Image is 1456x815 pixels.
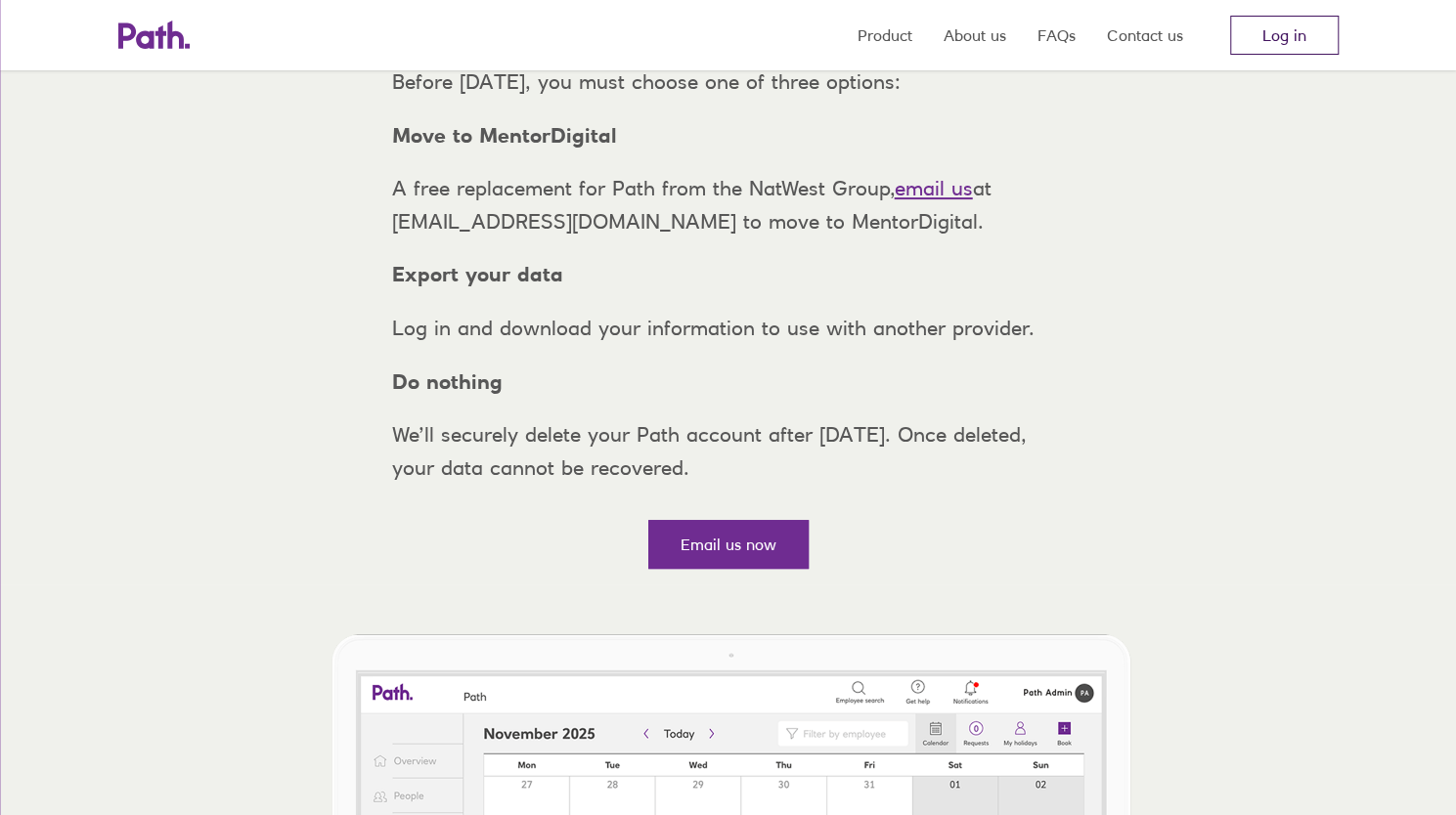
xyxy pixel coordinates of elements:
[895,176,973,200] a: email us
[376,312,1081,345] p: Log in and download your information to use with another provider.
[376,418,1081,484] p: We’ll securely delete your Path account after [DATE]. Once deleted, your data cannot be recovered.
[392,262,563,286] strong: Export your data
[392,123,617,148] strong: Move to MentorDigital
[376,172,1081,237] p: A free replacement for Path from the NatWest Group, at [EMAIL_ADDRESS][DOMAIN_NAME] to move to Me...
[392,369,503,394] strong: Do nothing
[1230,16,1339,55] a: Log in
[376,65,1081,99] p: Before [DATE], you must choose one of three options:
[648,520,809,569] a: Email us now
